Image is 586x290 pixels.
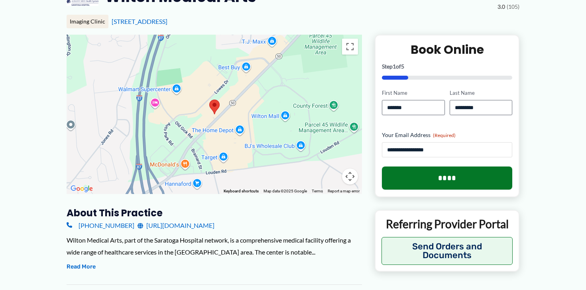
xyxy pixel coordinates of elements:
button: Keyboard shortcuts [224,188,259,194]
label: Your Email Address [382,131,512,139]
a: Report a map error [328,189,360,193]
a: [URL][DOMAIN_NAME] [138,219,214,231]
h3: About this practice [67,207,362,219]
button: Toggle fullscreen view [342,39,358,55]
a: Open this area in Google Maps (opens a new window) [69,184,95,194]
div: Wilton Medical Arts, part of the Saratoga Hospital network, is a comprehensive medical facility o... [67,234,362,258]
span: 1 [393,63,396,70]
p: Referring Provider Portal [381,217,513,231]
a: [STREET_ADDRESS] [112,18,167,25]
button: Read More [67,262,96,272]
span: (Required) [433,132,456,138]
a: [PHONE_NUMBER] [67,219,134,231]
p: Step of [382,64,512,69]
span: 3.0 [498,2,505,12]
span: (105) [507,2,519,12]
label: Last Name [450,89,512,97]
span: 5 [401,63,404,70]
button: Send Orders and Documents [381,237,513,265]
a: Terms (opens in new tab) [312,189,323,193]
h2: Book Online [382,42,512,57]
label: First Name [382,89,444,97]
div: Imaging Clinic [67,15,108,28]
button: Map camera controls [342,169,358,184]
span: Map data ©2025 Google [264,189,307,193]
img: Google [69,184,95,194]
